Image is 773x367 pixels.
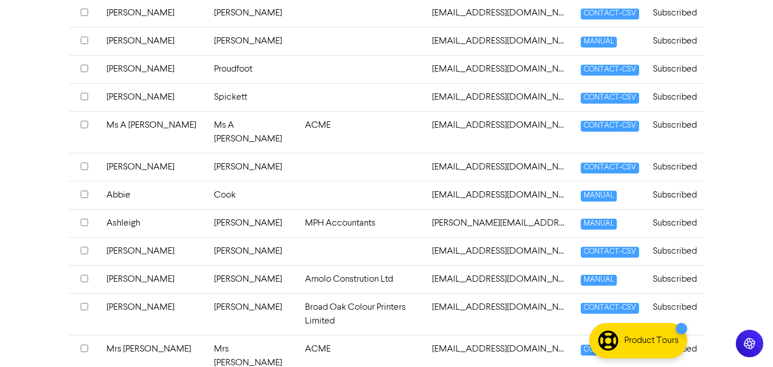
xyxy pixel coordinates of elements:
[646,27,704,55] td: Subscribed
[298,111,425,153] td: ACME
[100,55,208,83] td: [PERSON_NAME]
[646,153,704,181] td: Subscribed
[207,181,298,209] td: Cook
[581,65,639,76] span: CONTACT-CSV
[581,9,639,19] span: CONTACT-CSV
[425,153,574,181] td: abarry@fibreclean.co.uk
[646,181,704,209] td: Subscribed
[581,247,639,258] span: CONTACT-CSV
[100,293,208,335] td: [PERSON_NAME]
[581,219,617,230] span: MANUAL
[298,293,425,335] td: Broad Oak Colour Printers Limited
[425,209,574,237] td: a.brooks@mphaccountants.co.uk
[100,265,208,293] td: [PERSON_NAME]
[646,209,704,237] td: Subscribed
[581,121,639,132] span: CONTACT-CSV
[581,93,639,104] span: CONTACT-CSV
[100,209,208,237] td: Ashleigh
[646,55,704,83] td: Subscribed
[646,293,704,335] td: Subscribed
[298,265,425,293] td: Amolo Constrution Ltd
[425,265,574,293] td: accounts@amoloconstruction.co.uk
[207,27,298,55] td: [PERSON_NAME]
[425,27,574,55] td: aaronmoran1984@gmail.com
[100,153,208,181] td: [PERSON_NAME]
[100,237,208,265] td: [PERSON_NAME]
[425,83,574,111] td: aaronspickett5@aol.com
[298,209,425,237] td: MPH Accountants
[581,345,639,356] span: CONTACT-CSV
[425,237,574,265] td: access@skyform.com
[207,237,298,265] td: [PERSON_NAME]
[425,55,574,83] td: aaronproudfoot@sky.com
[100,111,208,153] td: Ms A [PERSON_NAME]
[581,163,639,173] span: CONTACT-CSV
[581,191,617,202] span: MANUAL
[207,83,298,111] td: Spickett
[100,181,208,209] td: Abbie
[207,55,298,83] td: Proudfoot
[646,265,704,293] td: Subscribed
[581,37,617,48] span: MANUAL
[100,83,208,111] td: [PERSON_NAME]
[646,111,704,153] td: Subscribed
[207,293,298,335] td: [PERSON_NAME]
[207,265,298,293] td: [PERSON_NAME]
[425,293,574,335] td: accounts@broadoakcolour.com
[207,153,298,181] td: [PERSON_NAME]
[581,303,639,314] span: CONTACT-CSV
[646,237,704,265] td: Subscribed
[716,312,773,367] iframe: Chat Widget
[425,181,574,209] td: abbie.merry.cook@gmail.com
[425,111,574,153] td: ababarmirza@gmail.com
[207,111,298,153] td: Ms A [PERSON_NAME]
[581,275,617,286] span: MANUAL
[100,27,208,55] td: [PERSON_NAME]
[207,209,298,237] td: [PERSON_NAME]
[646,83,704,111] td: Subscribed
